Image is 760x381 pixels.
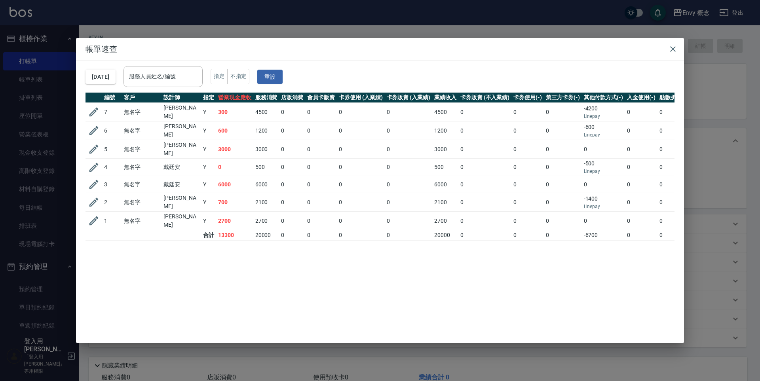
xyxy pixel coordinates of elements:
[385,159,433,176] td: 0
[216,159,253,176] td: 0
[385,230,433,241] td: 0
[511,159,544,176] td: 0
[544,93,582,103] th: 第三方卡券(-)
[511,176,544,193] td: 0
[385,121,433,140] td: 0
[102,176,122,193] td: 3
[432,121,458,140] td: 1200
[432,230,458,241] td: 20000
[511,140,544,159] td: 0
[337,193,385,212] td: 0
[279,230,305,241] td: 0
[337,212,385,230] td: 0
[201,121,216,140] td: Y
[253,93,279,103] th: 服務消費
[337,159,385,176] td: 0
[625,140,657,159] td: 0
[279,176,305,193] td: 0
[582,230,625,241] td: -6700
[161,121,201,140] td: [PERSON_NAME]
[102,103,122,121] td: 7
[582,93,625,103] th: 其他付款方式(-)
[102,140,122,159] td: 5
[432,93,458,103] th: 業績收入
[432,193,458,212] td: 2100
[216,193,253,212] td: 700
[582,212,625,230] td: 0
[544,121,582,140] td: 0
[458,212,511,230] td: 0
[511,121,544,140] td: 0
[385,212,433,230] td: 0
[582,193,625,212] td: -1400
[544,159,582,176] td: 0
[511,93,544,103] th: 卡券使用(-)
[432,176,458,193] td: 6000
[544,103,582,121] td: 0
[305,193,337,212] td: 0
[511,193,544,212] td: 0
[122,93,161,103] th: 客戶
[253,140,279,159] td: 3000
[161,103,201,121] td: [PERSON_NAME]
[625,230,657,241] td: 0
[305,121,337,140] td: 0
[544,176,582,193] td: 0
[511,103,544,121] td: 0
[584,168,623,175] p: Linepay
[582,103,625,121] td: -4200
[216,176,253,193] td: 6000
[122,159,161,176] td: 無名字
[337,140,385,159] td: 0
[544,140,582,159] td: 0
[305,230,337,241] td: 0
[279,193,305,212] td: 0
[122,140,161,159] td: 無名字
[279,93,305,103] th: 店販消費
[201,93,216,103] th: 指定
[432,140,458,159] td: 3000
[76,38,684,60] h2: 帳單速查
[279,212,305,230] td: 0
[657,230,701,241] td: 0
[657,212,701,230] td: 0
[385,193,433,212] td: 0
[216,93,253,103] th: 營業現金應收
[337,121,385,140] td: 0
[227,69,249,84] button: 不指定
[216,230,253,241] td: 13300
[305,93,337,103] th: 會員卡販賣
[122,212,161,230] td: 無名字
[201,159,216,176] td: Y
[305,212,337,230] td: 0
[201,176,216,193] td: Y
[216,212,253,230] td: 2700
[253,159,279,176] td: 500
[625,103,657,121] td: 0
[201,103,216,121] td: Y
[216,140,253,159] td: 3000
[625,212,657,230] td: 0
[657,176,701,193] td: 0
[102,193,122,212] td: 2
[122,121,161,140] td: 無名字
[211,69,228,84] button: 指定
[337,93,385,103] th: 卡券使用 (入業績)
[582,140,625,159] td: 0
[216,121,253,140] td: 600
[582,176,625,193] td: 0
[544,193,582,212] td: 0
[102,212,122,230] td: 1
[458,140,511,159] td: 0
[458,103,511,121] td: 0
[253,193,279,212] td: 2100
[657,121,701,140] td: 0
[584,113,623,120] p: Linepay
[253,121,279,140] td: 1200
[385,93,433,103] th: 卡券販賣 (入業績)
[305,140,337,159] td: 0
[385,176,433,193] td: 0
[305,159,337,176] td: 0
[102,93,122,103] th: 編號
[657,159,701,176] td: 0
